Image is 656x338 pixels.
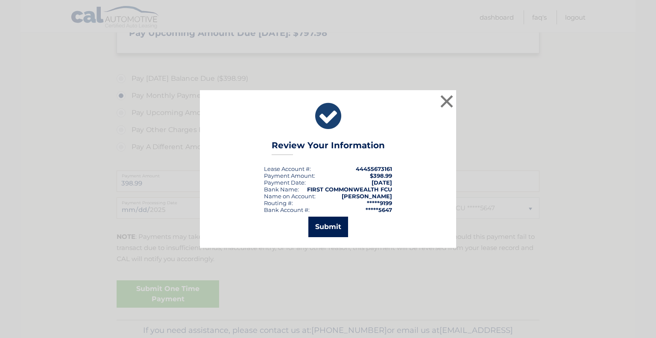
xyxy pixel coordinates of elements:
div: Bank Account #: [264,206,310,213]
button: Submit [308,217,348,237]
div: Bank Name: [264,186,299,193]
div: Routing #: [264,200,293,206]
button: × [438,93,455,110]
div: Lease Account #: [264,165,311,172]
span: $398.99 [370,172,392,179]
div: Name on Account: [264,193,316,200]
span: [DATE] [372,179,392,186]
span: Payment Date [264,179,305,186]
strong: 44455673161 [356,165,392,172]
div: Payment Amount: [264,172,315,179]
strong: [PERSON_NAME] [342,193,392,200]
div: : [264,179,306,186]
h3: Review Your Information [272,140,385,155]
strong: FIRST COMMONWEALTH FCU [307,186,392,193]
